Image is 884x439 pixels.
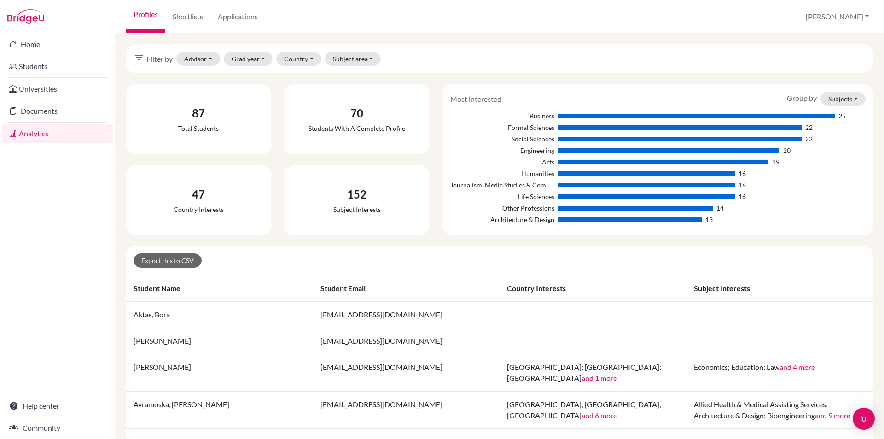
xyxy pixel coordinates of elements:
img: Bridge-U [7,9,44,24]
span: Filter by [146,53,173,64]
div: Humanities [450,169,554,178]
div: Architecture & Design [450,215,554,224]
div: 70 [308,105,405,122]
div: Other Professions [450,203,554,213]
div: Students with a complete profile [308,123,405,133]
div: 20 [783,146,791,155]
div: Arts [450,157,554,167]
a: Universities [2,80,113,98]
div: 87 [178,105,219,122]
div: Country interests [174,205,224,214]
div: 47 [174,186,224,203]
th: Subject interests [686,275,873,302]
div: Open Intercom Messenger [853,408,875,430]
div: 22 [805,134,813,144]
button: and 9 more [815,410,850,421]
a: Help center [2,397,113,415]
td: Economics; Education; Law [686,354,873,392]
div: Most interested [443,94,508,105]
div: 25 [838,111,846,121]
button: [PERSON_NAME] [802,8,873,25]
button: Grad year [224,52,273,66]
td: Allied Health & Medical Assisting Services; Architecture & Design; Bioengineering [686,392,873,429]
div: Life Sciences [450,192,554,201]
a: Export this to CSV [134,253,202,268]
div: 16 [739,169,746,178]
div: 13 [705,215,713,224]
td: [EMAIL_ADDRESS][DOMAIN_NAME] [313,354,500,392]
div: Social Sciences [450,134,554,144]
div: Business [450,111,554,121]
div: 16 [739,192,746,201]
button: Country [276,52,321,66]
td: Aktas, Bora [126,302,313,328]
td: [GEOGRAPHIC_DATA]; [GEOGRAPHIC_DATA]; [GEOGRAPHIC_DATA] [500,354,686,392]
td: [EMAIL_ADDRESS][DOMAIN_NAME] [313,302,500,328]
th: Student name [126,275,313,302]
button: and 6 more [582,410,617,421]
td: [PERSON_NAME] [126,354,313,392]
div: 14 [716,203,724,213]
div: Subject interests [333,205,381,214]
div: 16 [739,180,746,190]
div: Formal Sciences [450,123,554,132]
a: Home [2,35,113,53]
a: Students [2,57,113,76]
th: Country interests [500,275,686,302]
div: 19 [772,157,779,167]
div: Engineering [450,146,554,155]
div: Journalism, Media Studies & Communication [450,180,554,190]
div: 152 [333,186,381,203]
td: [EMAIL_ADDRESS][DOMAIN_NAME] [313,392,500,429]
i: filter_list [134,52,145,63]
td: [EMAIL_ADDRESS][DOMAIN_NAME] [313,328,500,354]
th: Student email [313,275,500,302]
button: Subject area [325,52,381,66]
button: and 4 more [779,362,815,373]
td: [GEOGRAPHIC_DATA]; [GEOGRAPHIC_DATA]; [GEOGRAPHIC_DATA] [500,392,686,429]
div: Total students [178,123,219,133]
div: Group by [780,92,872,106]
a: Analytics [2,124,113,143]
td: Avramoska, [PERSON_NAME] [126,392,313,429]
div: 22 [805,123,813,132]
button: Subjects [820,92,866,106]
a: Documents [2,102,113,120]
td: [PERSON_NAME] [126,328,313,354]
button: Advisor [176,52,220,66]
button: and 1 more [582,373,617,384]
a: Community [2,419,113,437]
